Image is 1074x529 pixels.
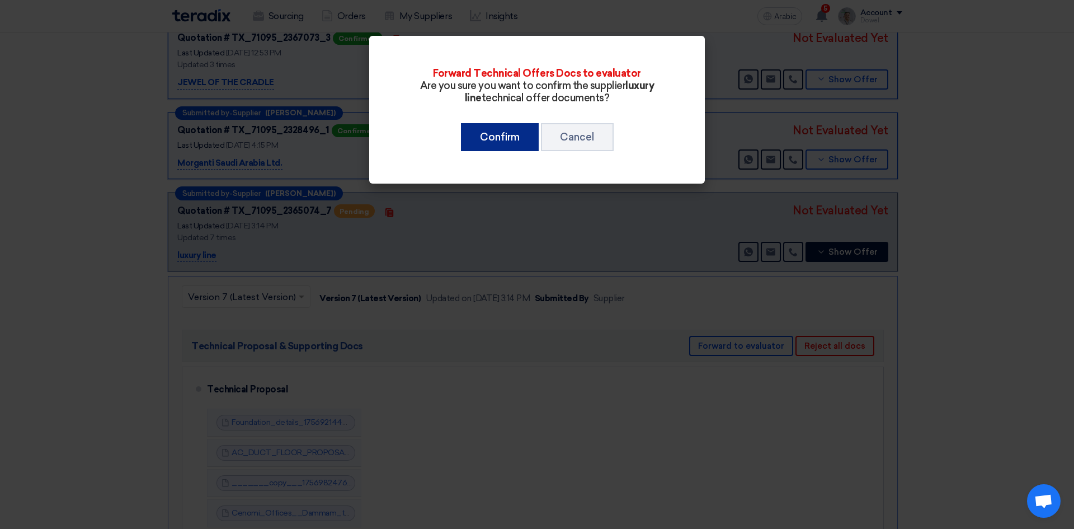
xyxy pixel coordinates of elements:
[480,131,520,143] font: Confirm
[420,79,625,92] font: Are you sure you want to confirm the supplier
[482,92,610,104] font: technical offer documents?
[541,123,614,151] button: Cancel
[560,131,595,143] font: Cancel
[433,67,641,79] font: Forward Technical Offers Docs to evaluator
[461,123,539,151] button: Confirm
[465,79,654,104] font: luxury line
[1027,484,1061,518] div: Open chat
